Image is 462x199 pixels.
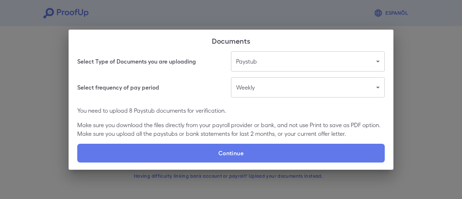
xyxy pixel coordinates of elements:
[231,77,385,98] div: Weekly
[69,30,393,51] h2: Documents
[231,51,385,72] div: Paystub
[77,144,385,163] label: Continue
[77,83,159,92] h6: Select frequency of pay period
[77,121,385,138] p: Make sure you download the files directly from your payroll provider or bank, and not use Print t...
[77,106,385,115] p: You need to upload 8 Paystub documents for verification.
[77,57,196,66] h6: Select Type of Documents you are uploading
